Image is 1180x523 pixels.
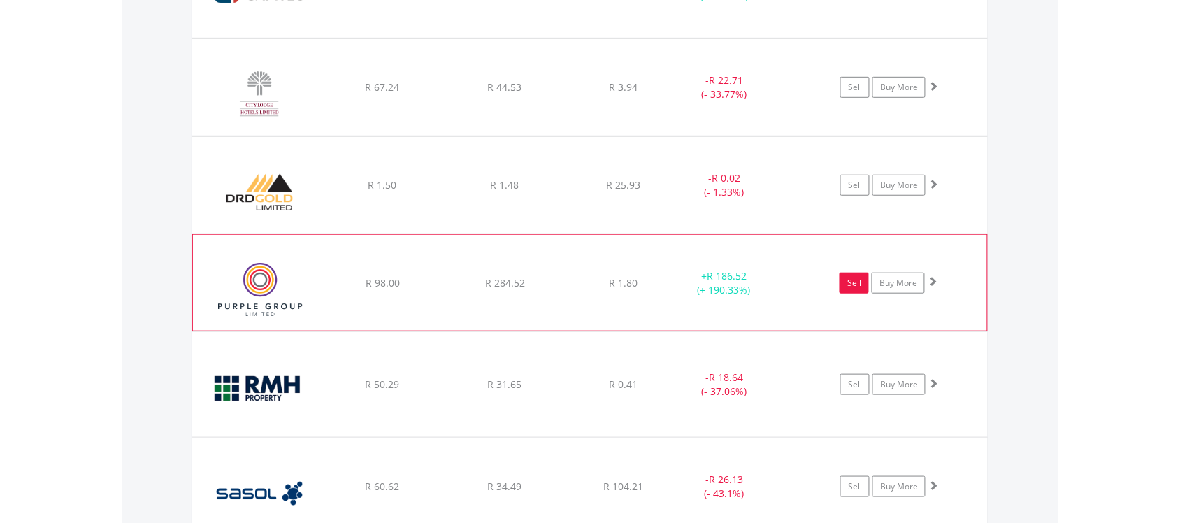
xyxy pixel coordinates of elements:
span: R 25.93 [606,178,640,192]
a: Buy More [872,476,926,497]
span: R 284.52 [485,276,525,289]
img: EQU.ZA.CLH.png [199,57,319,132]
div: - (- 43.1%) [672,473,777,501]
a: Sell [840,77,870,98]
span: R 67.24 [365,80,399,94]
span: R 186.52 [707,269,747,282]
span: R 98.00 [366,276,400,289]
a: Buy More [872,175,926,196]
span: R 22.71 [709,73,743,87]
a: Sell [840,476,870,497]
span: R 104.21 [603,480,643,493]
span: R 1.50 [368,178,396,192]
a: Buy More [872,77,926,98]
span: R 26.13 [709,473,743,486]
span: R 34.49 [488,480,522,493]
span: R 0.02 [712,171,740,185]
span: R 60.62 [365,480,399,493]
a: Buy More [872,374,926,395]
div: - (- 37.06%) [672,371,777,399]
span: R 1.48 [491,178,519,192]
a: Sell [840,374,870,395]
div: - (- 1.33%) [672,171,777,199]
span: R 44.53 [488,80,522,94]
div: + (+ 190.33%) [672,269,777,297]
img: EQU.ZA.DRD.png [199,155,319,230]
span: R 31.65 [488,378,522,391]
span: R 1.80 [609,276,638,289]
span: R 18.64 [709,371,743,384]
a: Sell [840,273,869,294]
span: R 3.94 [609,80,638,94]
a: Sell [840,175,870,196]
div: - (- 33.77%) [672,73,777,101]
span: R 0.41 [609,378,638,391]
img: EQU.ZA.RMH.png [199,350,319,434]
img: EQU.ZA.PPE.png [200,252,320,327]
span: R 50.29 [365,378,399,391]
a: Buy More [872,273,925,294]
